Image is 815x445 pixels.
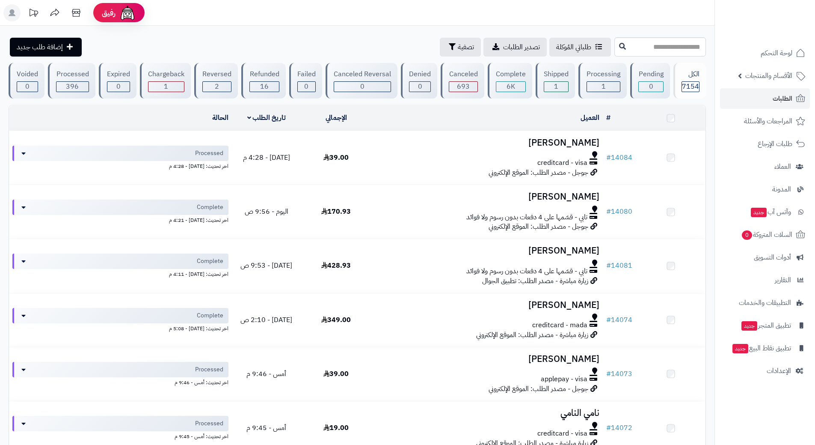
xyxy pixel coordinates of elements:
a: الإجمالي [326,113,347,123]
h3: [PERSON_NAME] [374,354,599,364]
span: المراجعات والأسئلة [744,115,792,127]
div: اخر تحديث: [DATE] - 4:11 م [12,269,228,278]
span: 1 [164,81,168,92]
button: تصفية [440,38,481,57]
span: إضافة طلب جديد [17,42,63,52]
span: creditcard - visa [537,429,587,439]
img: ai-face.png [119,4,136,21]
div: 1 [148,82,184,92]
a: Processing 1 [577,63,628,99]
a: تطبيق نقاط البيعجديد [720,338,810,358]
a: Shipped 1 [534,63,577,99]
div: 16 [250,82,279,92]
span: Complete [197,203,223,212]
span: 0 [742,230,752,240]
span: زيارة مباشرة - مصدر الطلب: الموقع الإلكتروني [476,330,588,340]
div: Failed [297,69,316,79]
a: # [606,113,611,123]
span: طلبات الإرجاع [758,138,792,150]
a: العميل [581,113,599,123]
div: 1 [587,82,620,92]
span: جديد [751,208,767,217]
span: # [606,315,611,325]
span: 0 [649,81,653,92]
span: جديد [741,321,757,331]
a: Failed 0 [287,63,324,99]
a: Canceled 693 [439,63,486,99]
span: 0 [116,81,121,92]
span: 396 [66,81,79,92]
span: 349.00 [321,315,351,325]
div: 693 [449,82,477,92]
span: 39.00 [323,369,349,379]
div: Denied [409,69,431,79]
span: Processed [195,149,223,158]
span: # [606,152,611,163]
span: السلات المتروكة [741,229,792,241]
a: المراجعات والأسئلة [720,111,810,131]
a: Refunded 16 [240,63,287,99]
a: Processed 396 [46,63,97,99]
span: # [606,423,611,433]
div: اخر تحديث: [DATE] - 5:08 م [12,323,228,332]
span: 1 [554,81,558,92]
a: Canceled Reversal 0 [324,63,399,99]
div: 396 [56,82,88,92]
a: #14072 [606,423,632,433]
span: 0 [418,81,422,92]
span: 16 [260,81,269,92]
div: 0 [298,82,315,92]
span: جديد [732,344,748,353]
div: 6044 [496,82,525,92]
span: تابي - قسّمها على 4 دفعات بدون رسوم ولا فوائد [466,266,587,276]
span: أمس - 9:45 م [246,423,286,433]
a: Expired 0 [97,63,138,99]
span: 693 [457,81,470,92]
div: Processed [56,69,89,79]
div: الكل [682,69,699,79]
a: الحالة [212,113,228,123]
span: الأقسام والمنتجات [745,70,792,82]
img: logo-2.png [757,21,807,39]
a: التطبيقات والخدمات [720,293,810,313]
a: تصدير الطلبات [483,38,547,57]
div: 0 [107,82,130,92]
span: # [606,260,611,271]
a: Reversed 2 [193,63,240,99]
span: # [606,369,611,379]
a: إضافة طلب جديد [10,38,82,57]
a: طلبات الإرجاع [720,134,810,154]
div: Chargeback [148,69,184,79]
span: 170.93 [321,206,351,217]
span: تطبيق المتجر [741,320,791,332]
a: #14080 [606,206,632,217]
div: Pending [638,69,663,79]
div: Refunded [249,69,279,79]
a: الكل7154 [672,63,708,99]
h3: [PERSON_NAME] [374,246,599,256]
a: أدوات التسويق [720,247,810,268]
span: [DATE] - 9:53 ص [240,260,292,271]
a: Denied 0 [399,63,439,99]
div: اخر تحديث: [DATE] - 4:28 م [12,161,228,170]
a: العملاء [720,156,810,177]
span: creditcard - mada [532,320,587,330]
a: #14073 [606,369,632,379]
span: Complete [197,257,223,266]
span: 0 [360,81,365,92]
a: Voided 0 [7,63,46,99]
div: 0 [334,82,391,92]
a: الإعدادات [720,361,810,381]
div: اخر تحديث: أمس - 9:45 م [12,431,228,440]
a: #14084 [606,152,632,163]
span: لوحة التحكم [761,47,792,59]
span: 39.00 [323,152,349,163]
span: Processed [195,419,223,428]
span: 428.93 [321,260,351,271]
div: Canceled Reversal [334,69,391,79]
a: تطبيق المتجرجديد [720,315,810,336]
span: Complete [197,311,223,320]
span: التطبيقات والخدمات [739,297,791,309]
div: 1 [544,82,568,92]
a: #14074 [606,315,632,325]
